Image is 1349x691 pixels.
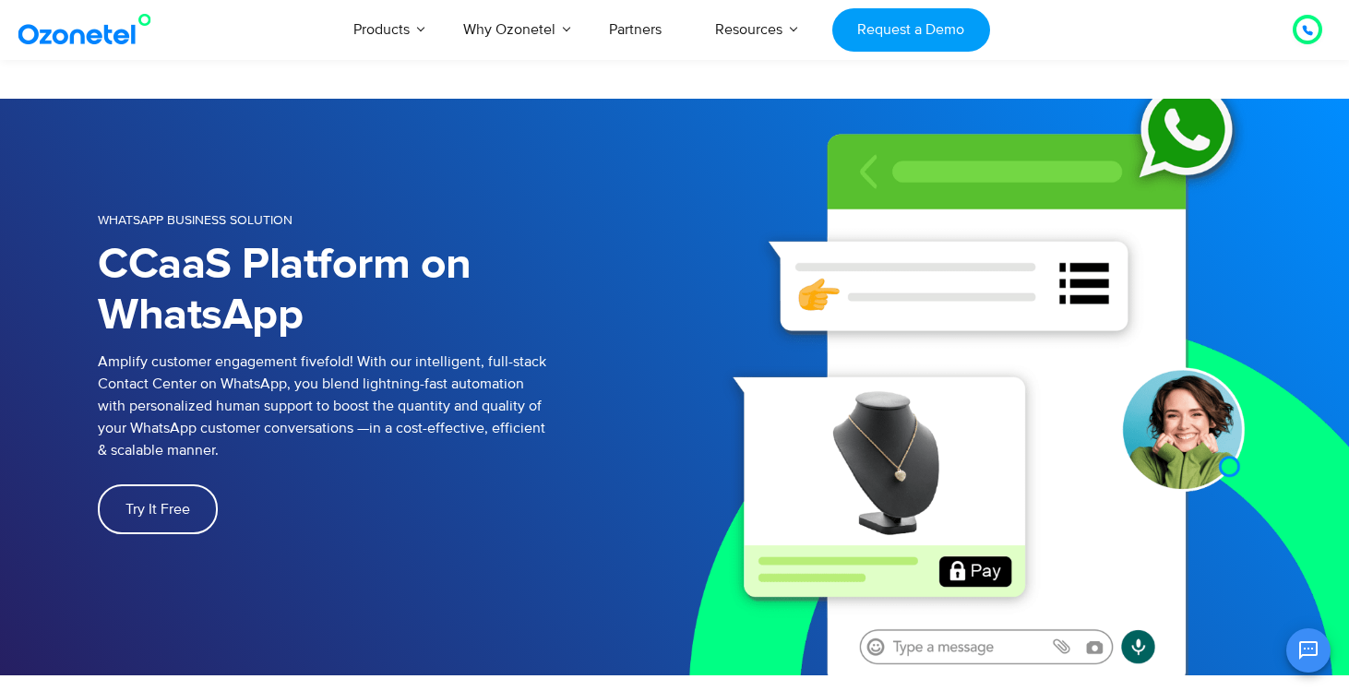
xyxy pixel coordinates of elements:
p: Amplify customer engagement fivefold! With our intelligent, full-stack Contact Center on WhatsApp... [98,351,674,461]
span: Try It Free [125,502,190,517]
button: Open chat [1286,628,1331,673]
a: Try It Free [98,484,218,534]
span: WHATSAPP BUSINESS SOLUTION [98,212,292,228]
h1: CCaaS Platform on WhatsApp [98,240,674,341]
a: Request a Demo [832,8,990,52]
